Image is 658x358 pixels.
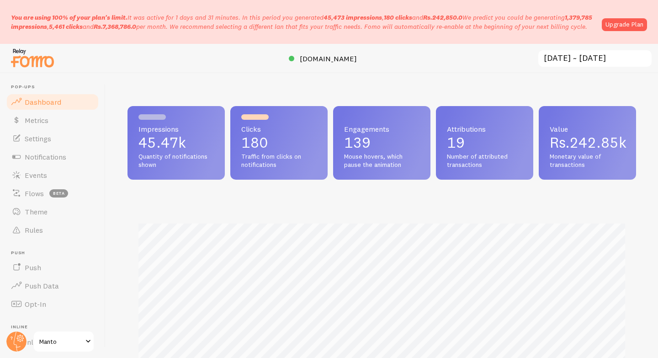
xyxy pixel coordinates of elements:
[241,153,317,169] span: Traffic from clicks on notifications
[138,135,214,150] p: 45.47k
[447,153,522,169] span: Number of attributed transactions
[5,93,100,111] a: Dashboard
[25,207,48,216] span: Theme
[11,250,100,256] span: Push
[550,153,625,169] span: Monetary value of transactions
[39,336,83,347] span: Manto
[25,189,44,198] span: Flows
[5,129,100,148] a: Settings
[344,135,419,150] p: 139
[25,299,46,309] span: Opt-In
[550,134,626,151] span: Rs.242.85k
[447,125,522,133] span: Attributions
[25,152,66,161] span: Notifications
[11,13,596,31] p: It was active for 1 days and 31 minutes. In this period you generated We predict you could be gen...
[5,221,100,239] a: Rules
[5,203,100,221] a: Theme
[10,46,55,69] img: fomo-relay-logo-orange.svg
[11,84,100,90] span: Pop-ups
[324,13,462,21] span: , and
[5,184,100,203] a: Flows beta
[25,171,47,180] span: Events
[5,258,100,277] a: Push
[5,277,100,295] a: Push Data
[423,13,462,21] b: Rs.242,850.0
[344,125,419,133] span: Engagements
[33,331,95,353] a: Manto
[11,13,127,21] span: You are using 100% of your plan's limit.
[138,125,214,133] span: Impressions
[241,135,317,150] p: 180
[49,189,68,198] span: beta
[25,225,43,235] span: Rules
[25,263,41,272] span: Push
[138,153,214,169] span: Quantity of notifications shown
[5,111,100,129] a: Metrics
[602,18,647,31] a: Upgrade Plan
[5,166,100,184] a: Events
[5,148,100,166] a: Notifications
[25,116,48,125] span: Metrics
[384,13,412,21] b: 180 clicks
[241,125,317,133] span: Clicks
[447,135,522,150] p: 19
[11,324,100,330] span: Inline
[25,281,59,290] span: Push Data
[94,22,136,31] b: Rs.7,368,786.0
[344,153,419,169] span: Mouse hovers, which pause the animation
[25,134,51,143] span: Settings
[550,125,625,133] span: Value
[324,13,382,21] b: 45,473 impressions
[25,97,61,107] span: Dashboard
[5,295,100,313] a: Opt-In
[49,22,83,31] b: 5,461 clicks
